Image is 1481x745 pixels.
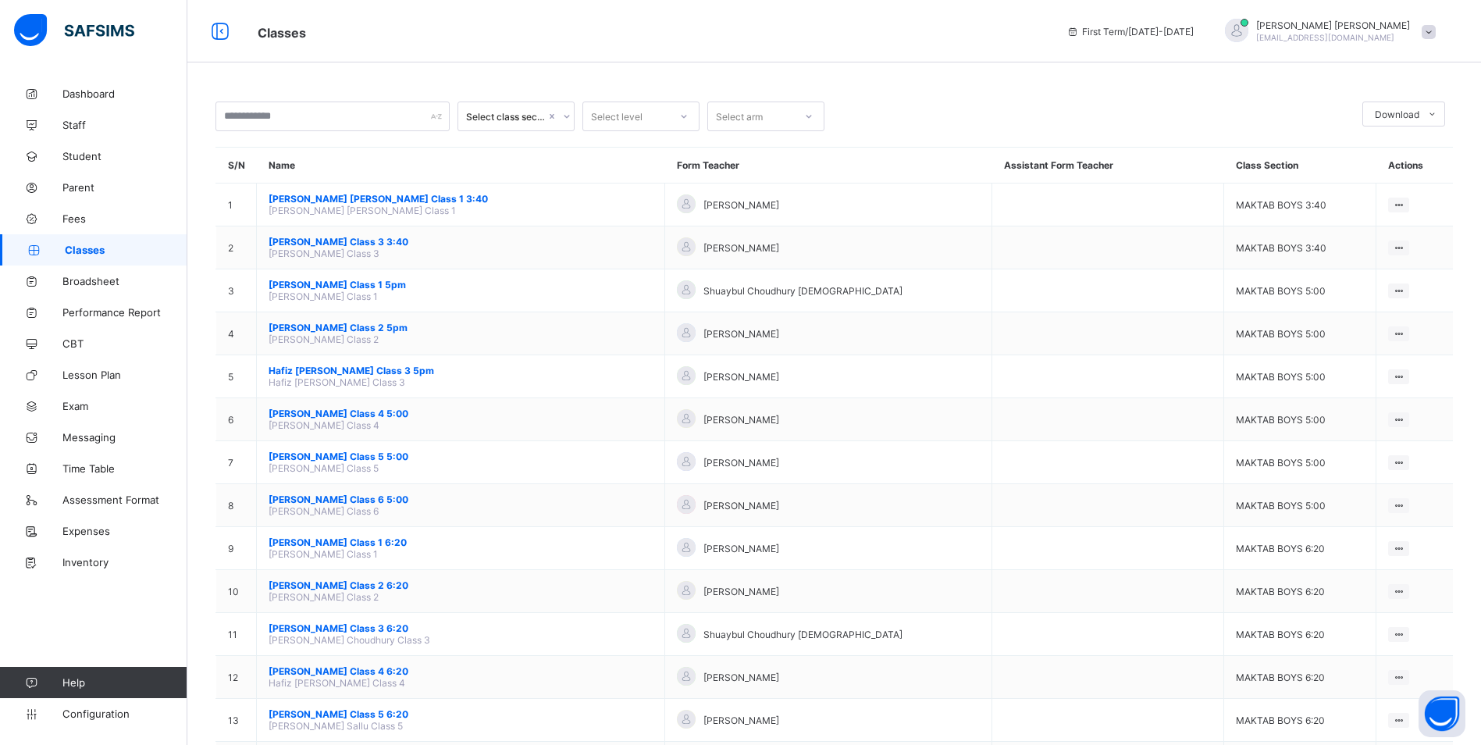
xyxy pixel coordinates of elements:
td: 9 [216,527,257,570]
span: [PERSON_NAME] Class 2 [269,333,379,345]
span: MAKTAB BOYS 6:20 [1236,586,1325,597]
span: MAKTAB BOYS 5:00 [1236,500,1326,512]
span: [PERSON_NAME] [703,586,779,597]
span: Shuaybul Choudhury [DEMOGRAPHIC_DATA] [703,629,902,640]
span: Hafiz [PERSON_NAME] Class 3 5pm [269,365,653,376]
span: Messaging [62,431,187,444]
th: Actions [1376,148,1453,184]
span: [PERSON_NAME] [703,242,779,254]
span: [PERSON_NAME] Class 1 [269,291,378,302]
td: 1 [216,184,257,226]
img: safsims [14,14,134,47]
span: Time Table [62,462,187,475]
span: [PERSON_NAME] Class 6 [269,505,379,517]
span: [PERSON_NAME] Class 5 [269,462,379,474]
span: Download [1375,109,1419,120]
span: [PERSON_NAME] Choudhury Class 3 [269,634,430,646]
span: Classes [258,25,306,41]
td: 11 [216,613,257,656]
td: 3 [216,269,257,312]
span: [PERSON_NAME] Class 1 [269,548,378,560]
span: Help [62,676,187,689]
span: MAKTAB BOYS 5:00 [1236,457,1326,469]
span: Shuaybul Choudhury [DEMOGRAPHIC_DATA] [703,285,902,297]
span: [PERSON_NAME] [703,199,779,211]
span: MAKTAB BOYS 6:20 [1236,715,1325,726]
span: [PERSON_NAME] [703,543,779,554]
span: Configuration [62,708,187,720]
span: [PERSON_NAME] [PERSON_NAME] Class 1 [269,205,456,216]
span: Broadsheet [62,275,187,287]
span: Student [62,150,187,162]
span: Fees [62,212,187,225]
span: [PERSON_NAME] Class 6 5:00 [269,494,653,505]
td: 8 [216,484,257,527]
span: [PERSON_NAME] Class 3 [269,248,379,259]
span: Lesson Plan [62,369,187,381]
span: [PERSON_NAME] [703,328,779,340]
span: [PERSON_NAME] Class 2 6:20 [269,579,653,591]
button: Open asap [1419,690,1465,737]
td: 10 [216,570,257,613]
span: [PERSON_NAME] Sallu Class 5 [269,720,403,732]
td: 4 [216,312,257,355]
span: [PERSON_NAME] [703,414,779,426]
span: [PERSON_NAME] Class 1 5pm [269,279,653,291]
span: Parent [62,181,187,194]
td: 6 [216,398,257,441]
span: MAKTAB BOYS 6:20 [1236,543,1325,554]
td: 13 [216,699,257,742]
span: Inventory [62,556,187,569]
span: [PERSON_NAME] [PERSON_NAME] Class 1 3:40 [269,193,653,205]
span: Expenses [62,525,187,537]
span: session/term information [1066,26,1194,37]
span: MAKTAB BOYS 6:20 [1236,672,1325,683]
span: [PERSON_NAME] [703,500,779,512]
td: 12 [216,656,257,699]
td: 2 [216,226,257,269]
span: [PERSON_NAME] Class 2 5pm [269,322,653,333]
span: [PERSON_NAME] Class 3 3:40 [269,236,653,248]
span: MAKTAB BOYS 5:00 [1236,414,1326,426]
td: 7 [216,441,257,484]
th: S/N [216,148,257,184]
div: AbdulazizRavat [1209,19,1444,45]
span: Assessment Format [62,494,187,506]
span: Hafiz [PERSON_NAME] Class 3 [269,376,405,388]
span: [PERSON_NAME] Class 2 [269,591,379,603]
span: [PERSON_NAME] [703,672,779,683]
th: Class Section [1224,148,1376,184]
div: Select arm [716,102,763,131]
th: Assistant Form Teacher [992,148,1224,184]
span: [PERSON_NAME] Class 4 [269,419,379,431]
span: Classes [65,244,187,256]
span: [PERSON_NAME] [PERSON_NAME] [1256,20,1410,31]
span: Dashboard [62,87,187,100]
span: Staff [62,119,187,131]
span: MAKTAB BOYS 6:20 [1236,629,1325,640]
div: Select level [591,102,643,131]
th: Name [257,148,665,184]
span: MAKTAB BOYS 5:00 [1236,285,1326,297]
span: MAKTAB BOYS 5:00 [1236,328,1326,340]
span: [PERSON_NAME] Class 5 5:00 [269,451,653,462]
span: [PERSON_NAME] [703,371,779,383]
span: [PERSON_NAME] [703,715,779,726]
span: Performance Report [62,306,187,319]
span: MAKTAB BOYS 3:40 [1236,242,1326,254]
span: MAKTAB BOYS 3:40 [1236,199,1326,211]
th: Form Teacher [665,148,992,184]
span: Hafiz [PERSON_NAME] Class 4 [269,677,405,689]
td: 5 [216,355,257,398]
span: [EMAIL_ADDRESS][DOMAIN_NAME] [1256,33,1394,42]
span: [PERSON_NAME] Class 4 5:00 [269,408,653,419]
span: [PERSON_NAME] Class 3 6:20 [269,622,653,634]
div: Select class section [466,111,546,123]
span: [PERSON_NAME] Class 1 6:20 [269,536,653,548]
span: MAKTAB BOYS 5:00 [1236,371,1326,383]
span: Exam [62,400,187,412]
span: [PERSON_NAME] Class 5 6:20 [269,708,653,720]
span: [PERSON_NAME] Class 4 6:20 [269,665,653,677]
span: [PERSON_NAME] [703,457,779,469]
span: CBT [62,337,187,350]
